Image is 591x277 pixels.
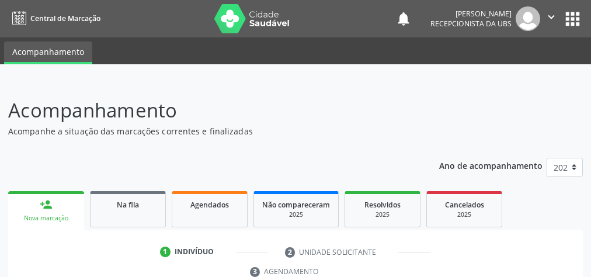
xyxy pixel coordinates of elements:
span: Agendados [190,200,229,210]
div: 1 [160,247,171,257]
div: Indivíduo [175,247,214,257]
span: Resolvidos [364,200,401,210]
a: Central de Marcação [8,9,100,28]
span: Não compareceram [262,200,330,210]
button:  [540,6,562,31]
div: 2025 [262,210,330,219]
button: apps [562,9,583,29]
span: Cancelados [445,200,484,210]
button: notifications [395,11,412,27]
i:  [545,11,558,23]
span: Na fila [117,200,139,210]
p: Ano de acompanhamento [439,158,543,172]
div: [PERSON_NAME] [430,9,512,19]
span: Central de Marcação [30,13,100,23]
p: Acompanhe a situação das marcações correntes e finalizadas [8,125,411,137]
div: 2025 [353,210,412,219]
p: Acompanhamento [8,96,411,125]
div: 2025 [435,210,493,219]
div: Nova marcação [16,214,76,223]
span: Recepcionista da UBS [430,19,512,29]
a: Acompanhamento [4,41,92,64]
img: img [516,6,540,31]
div: person_add [40,198,53,211]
